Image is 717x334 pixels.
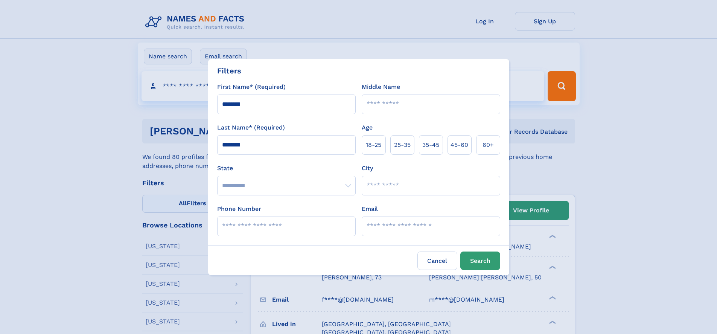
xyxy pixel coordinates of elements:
span: 18‑25 [366,140,381,149]
label: Email [362,204,378,214]
div: Filters [217,65,241,76]
label: Middle Name [362,82,400,92]
span: 60+ [483,140,494,149]
button: Search [460,252,500,270]
label: First Name* (Required) [217,82,286,92]
label: City [362,164,373,173]
label: Phone Number [217,204,261,214]
span: 35‑45 [422,140,439,149]
span: 45‑60 [451,140,468,149]
span: 25‑35 [394,140,411,149]
label: Age [362,123,373,132]
label: Cancel [417,252,457,270]
label: Last Name* (Required) [217,123,285,132]
label: State [217,164,356,173]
